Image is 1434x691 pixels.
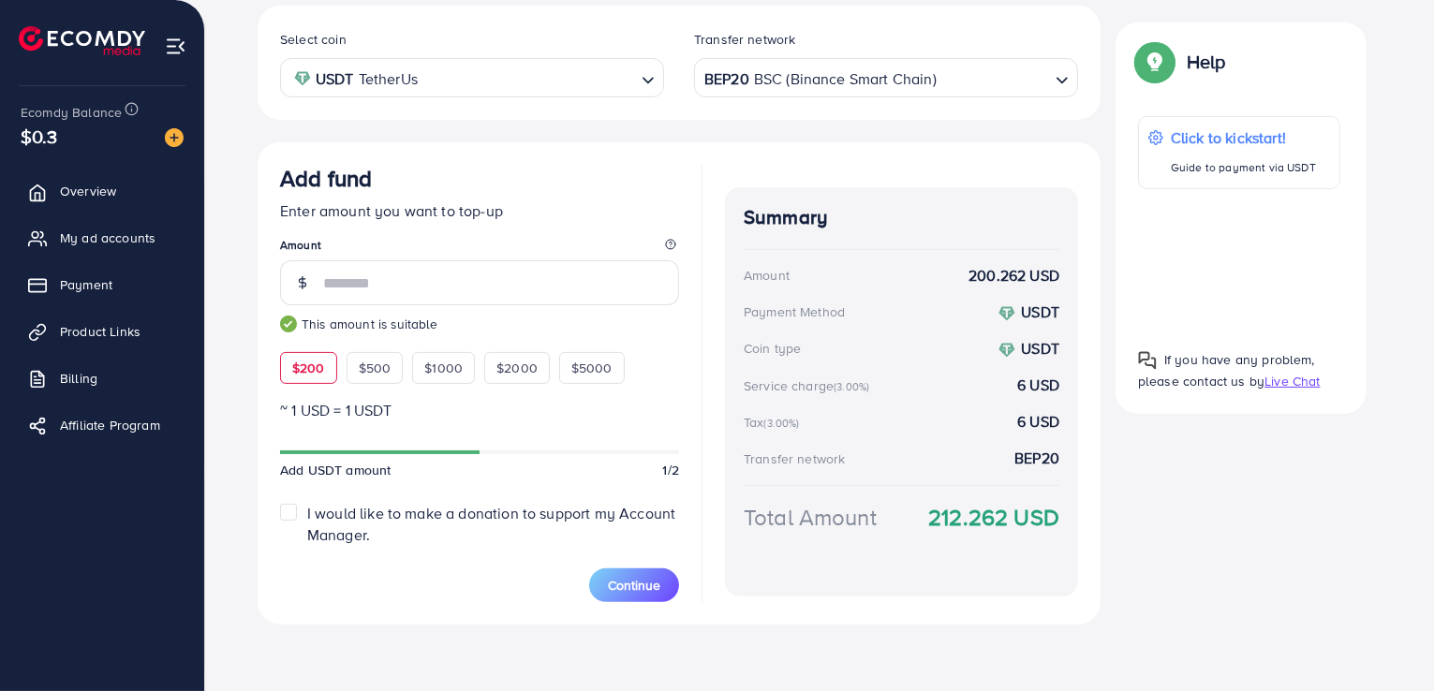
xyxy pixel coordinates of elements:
[834,379,869,394] small: (3.00%)
[316,66,354,93] strong: USDT
[998,342,1015,359] img: coin
[744,266,790,285] div: Amount
[165,128,184,147] img: image
[14,172,190,210] a: Overview
[280,165,372,192] h3: Add fund
[60,416,160,434] span: Affiliate Program
[280,461,391,479] span: Add USDT amount
[14,219,190,257] a: My ad accounts
[998,305,1015,322] img: coin
[589,568,679,602] button: Continue
[694,58,1078,96] div: Search for option
[21,103,122,122] span: Ecomdy Balance
[14,266,190,303] a: Payment
[21,123,58,150] span: $0.3
[60,275,112,294] span: Payment
[307,503,675,545] span: I would like to make a donation to support my Account Manager.
[1138,351,1157,370] img: Popup guide
[14,360,190,397] a: Billing
[1138,350,1315,390] span: If you have any problem, please contact us by
[694,30,796,49] label: Transfer network
[1264,372,1320,390] span: Live Chat
[165,36,186,57] img: menu
[1017,375,1059,396] strong: 6 USD
[60,322,140,341] span: Product Links
[14,313,190,350] a: Product Links
[754,66,937,93] span: BSC (Binance Smart Chain)
[60,228,155,247] span: My ad accounts
[744,376,875,395] div: Service charge
[744,302,845,321] div: Payment Method
[280,237,679,260] legend: Amount
[1014,448,1059,469] strong: BEP20
[1138,45,1172,79] img: Popup guide
[571,359,613,377] span: $5000
[280,58,664,96] div: Search for option
[19,26,145,55] img: logo
[60,182,116,200] span: Overview
[1021,338,1059,359] strong: USDT
[1187,51,1226,73] p: Help
[280,199,679,222] p: Enter amount you want to top-up
[704,66,749,93] strong: BEP20
[60,369,97,388] span: Billing
[744,339,801,358] div: Coin type
[280,316,297,332] img: guide
[1021,301,1059,322] strong: USDT
[1017,411,1059,433] strong: 6 USD
[608,576,660,595] span: Continue
[744,413,806,432] div: Tax
[424,359,463,377] span: $1000
[663,461,679,479] span: 1/2
[1354,607,1420,677] iframe: Chat
[744,501,877,534] div: Total Amount
[968,265,1059,287] strong: 200.262 USD
[1171,156,1316,179] p: Guide to payment via USDT
[1171,126,1316,149] p: Click to kickstart!
[14,406,190,444] a: Affiliate Program
[496,359,538,377] span: $2000
[939,64,1048,93] input: Search for option
[744,206,1059,229] h4: Summary
[280,30,347,49] label: Select coin
[292,359,325,377] span: $200
[294,70,311,87] img: coin
[280,399,679,421] p: ~ 1 USD = 1 USDT
[928,501,1059,534] strong: 212.262 USD
[359,66,418,93] span: TetherUs
[280,315,679,333] small: This amount is suitable
[763,416,799,431] small: (3.00%)
[744,449,846,468] div: Transfer network
[423,64,634,93] input: Search for option
[359,359,392,377] span: $500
